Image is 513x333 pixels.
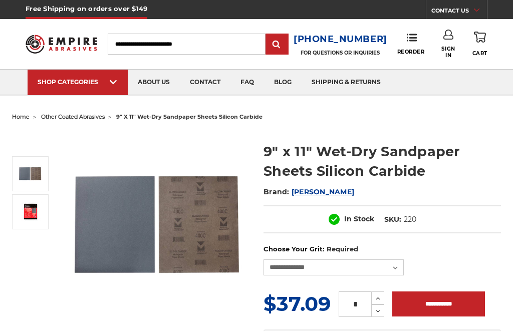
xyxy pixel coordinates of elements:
[264,142,501,181] h1: 9" x 11" Wet-Dry Sandpaper Sheets Silicon Carbide
[128,70,180,95] a: about us
[327,245,358,253] small: Required
[26,30,97,58] img: Empire Abrasives
[438,46,459,59] span: Sign In
[397,49,425,55] span: Reorder
[264,187,290,196] span: Brand:
[344,214,374,223] span: In Stock
[384,214,401,225] dt: SKU:
[294,32,387,47] a: [PHONE_NUMBER]
[180,70,230,95] a: contact
[292,187,354,196] a: [PERSON_NAME]
[38,78,118,86] div: SHOP CATEGORIES
[264,291,331,316] span: $37.09
[264,244,501,254] label: Choose Your Grit:
[431,5,487,19] a: CONTACT US
[397,33,425,55] a: Reorder
[472,30,487,58] a: Cart
[18,161,43,186] img: 9" x 11" Wet-Dry Sandpaper Sheets Silicon Carbide
[63,131,249,318] img: 9" x 11" Wet-Dry Sandpaper Sheets Silicon Carbide
[404,214,416,225] dd: 220
[302,70,391,95] a: shipping & returns
[41,113,105,120] a: other coated abrasives
[116,113,263,120] span: 9" x 11" wet-dry sandpaper sheets silicon carbide
[230,70,264,95] a: faq
[472,50,487,57] span: Cart
[264,70,302,95] a: blog
[18,202,43,221] img: 9" x 11" Wet-Dry Sandpaper Sheets Silicon Carbide
[294,50,387,56] p: FOR QUESTIONS OR INQUIRIES
[12,113,30,120] a: home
